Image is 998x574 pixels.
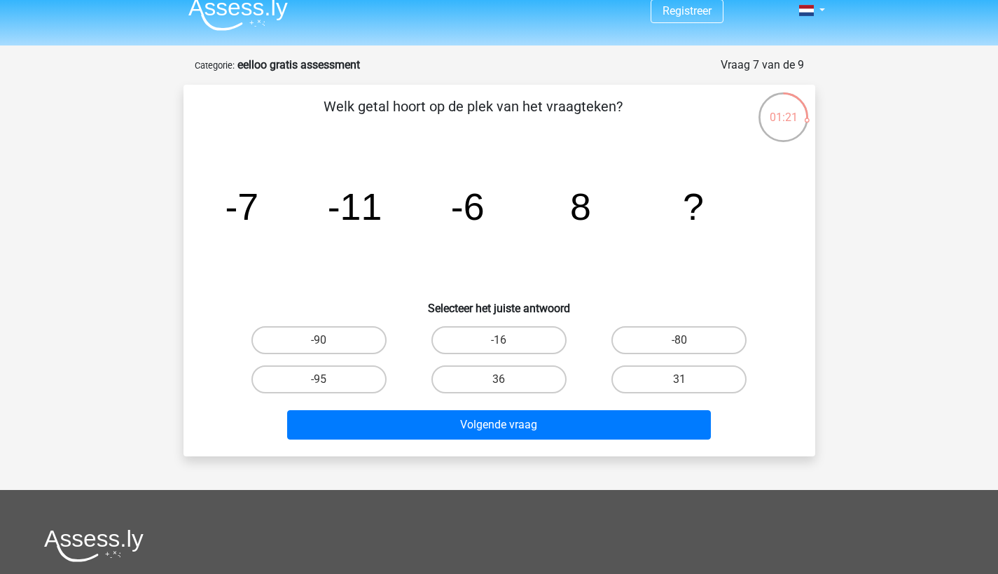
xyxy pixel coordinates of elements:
label: 36 [431,365,567,393]
strong: eelloo gratis assessment [237,58,360,71]
tspan: 8 [569,185,590,227]
button: Volgende vraag [287,410,711,440]
img: Assessly logo [44,529,144,562]
a: Registreer [663,4,712,17]
div: 01:21 [757,91,810,126]
tspan: -11 [327,185,382,227]
tspan: -6 [450,185,484,227]
label: -95 [251,365,387,393]
h6: Selecteer het juiste antwoord [206,290,793,315]
p: Welk getal hoort op de plek van het vraagteken? [206,96,740,138]
tspan: -7 [225,185,258,227]
div: Vraag 7 van de 9 [721,57,804,73]
small: Categorie: [195,60,235,71]
label: -80 [611,326,747,354]
tspan: ? [683,185,704,227]
label: 31 [611,365,747,393]
label: -90 [251,326,387,354]
label: -16 [431,326,567,354]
